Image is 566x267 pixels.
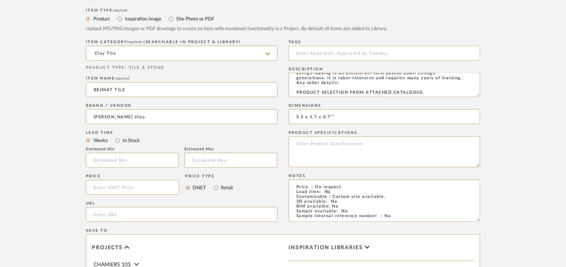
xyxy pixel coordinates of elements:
mat-radio-group: Select item type [86,136,277,145]
div: ITEM CATEGORY [86,40,277,44]
div: URL [86,201,277,206]
div: Lead Time [86,131,277,135]
input: Enter Keywords, Separated by Commas [289,46,480,61]
input: Unknown [86,109,277,124]
div: Description [289,67,480,71]
div: Item name [86,76,277,81]
label: Inspiration Image [124,15,161,23]
input: Type a category to search and select [86,46,277,61]
label: DNET [192,184,206,192]
div: Dimensions [289,103,480,108]
div: Price Type [186,174,233,178]
div: Estimated Max [184,147,277,151]
mat-radio-group: Select item type [86,14,480,23]
label: Weeks [93,136,108,145]
span: Projects [92,245,123,251]
label: Site Photo or PDF [176,15,214,23]
input: Enter DNET Price [86,180,179,195]
div: Brand / Vendor [86,103,277,108]
span: (Searchable in Project & Library) [144,40,241,44]
div: Item Type [86,8,480,13]
span: required [128,40,142,44]
div: Save To [86,228,480,233]
label: In Stock [122,136,140,145]
input: Estimated Max [184,153,277,168]
div: Upload JPG/PNG images or PDF drawings to create an item with maximum functionality in a Project. ... [86,25,480,33]
div: PRODUCT TYPE [86,65,277,71]
input: Enter Name [86,82,277,97]
mat-radio-group: Select price type [186,180,233,195]
label: Retail [221,184,233,192]
span: required [113,9,128,12]
div: Estimated Min [86,147,179,151]
div: Notes [289,174,480,178]
span: required [115,77,130,80]
span: Inspiration libraries [289,245,363,251]
div: Tags [289,40,480,44]
input: Enter Dimensions [289,109,480,124]
input: Enter URL [86,207,277,222]
div: Product Specifications [289,131,480,135]
div: Price [86,174,179,178]
label: Product [93,15,110,23]
span: : TILE & STONE [125,66,165,70]
input: Estimated Min [86,153,179,168]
